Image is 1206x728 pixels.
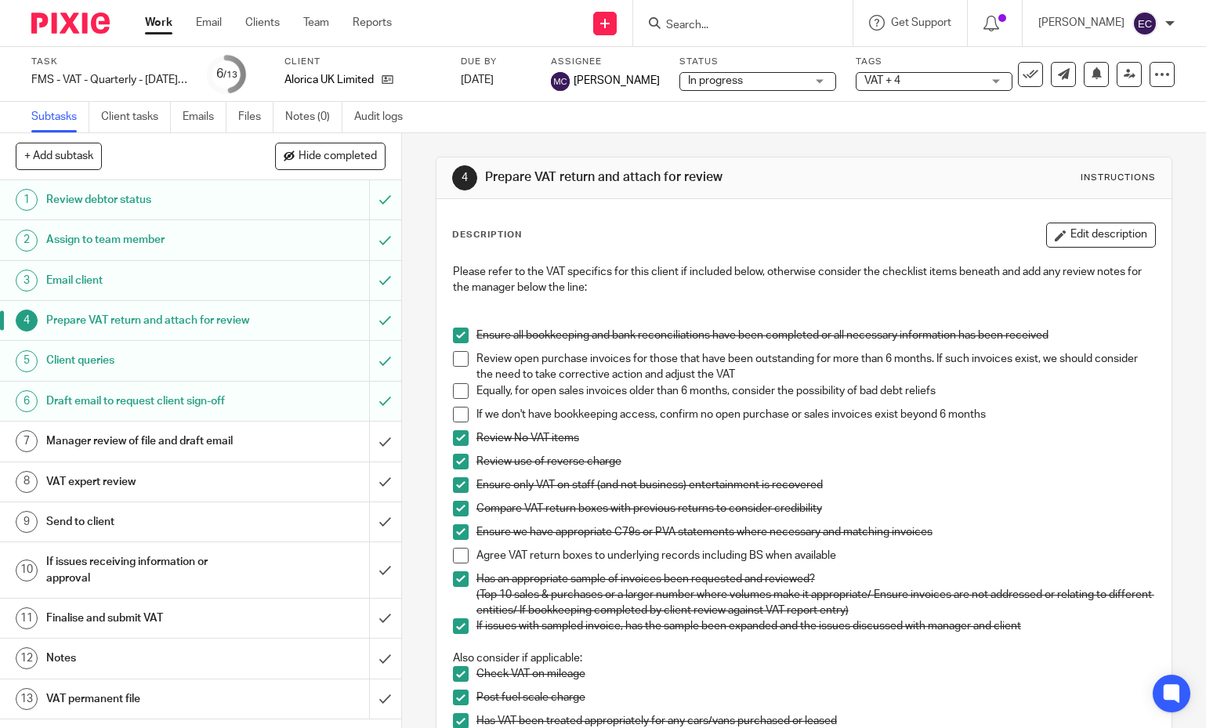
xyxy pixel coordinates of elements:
label: Due by [461,56,531,68]
a: Files [238,102,273,132]
p: Post fuel scale charge [476,690,1156,705]
p: Review open purchase invoices for those that have been outstanding for more than 6 months. If suc... [476,351,1156,383]
div: Instructions [1081,172,1156,184]
h1: Review debtor status [46,188,252,212]
h1: Prepare VAT return and attach for review [46,309,252,332]
a: Team [303,15,329,31]
div: 4 [452,165,477,190]
h1: Finalise and submit VAT [46,607,252,630]
div: 6 [16,390,38,412]
button: Edit description [1046,223,1156,248]
a: Audit logs [354,102,415,132]
h1: Notes [46,647,252,670]
p: If issues with sampled invoice, has the sample been expanded and the issues discussed with manage... [476,618,1156,634]
a: Notes (0) [285,102,342,132]
img: svg%3E [1132,11,1157,36]
img: svg%3E [551,72,570,91]
label: Tags [856,56,1012,68]
p: Agree VAT return boxes to underlying records including BS when available [476,548,1156,563]
p: (Top 10 sales & purchases or a larger number where volumes make it appropriate/ Ensure invoices a... [476,587,1156,619]
button: Hide completed [275,143,386,169]
div: 8 [16,471,38,493]
h1: Send to client [46,510,252,534]
div: 7 [16,430,38,452]
p: Ensure we have appropriate C79s or PVA statements where necessary and matching invoices [476,524,1156,540]
span: [PERSON_NAME] [574,73,660,89]
h1: Prepare VAT return and attach for review [485,169,837,186]
span: Hide completed [299,150,377,163]
div: 4 [16,310,38,331]
label: Status [679,56,836,68]
div: 5 [16,350,38,372]
span: Get Support [891,17,951,28]
div: 10 [16,560,38,581]
span: [DATE] [461,74,494,85]
input: Search [665,19,806,33]
div: 6 [216,65,237,83]
img: Pixie [31,13,110,34]
p: Ensure only VAT on staff (and not business) entertainment is recovered [476,477,1156,493]
p: Equally, for open sales invoices older than 6 months, consider the possibility of bad debt reliefs [476,383,1156,399]
a: Subtasks [31,102,89,132]
p: Description [452,229,522,241]
small: /13 [223,71,237,79]
h1: Assign to team member [46,228,252,252]
div: 2 [16,230,38,252]
div: 11 [16,607,38,629]
a: Reports [353,15,392,31]
p: Review use of reverse charge [476,454,1156,469]
h1: If issues receiving information or approval [46,550,252,590]
h1: Email client [46,269,252,292]
label: Task [31,56,188,68]
button: + Add subtask [16,143,102,169]
span: In progress [688,75,743,86]
div: FMS - VAT - Quarterly - June - August, 2025 [31,72,188,88]
div: 13 [16,688,38,710]
h1: VAT expert review [46,470,252,494]
p: If we don't have bookkeeping access, confirm no open purchase or sales invoices exist beyond 6 mo... [476,407,1156,422]
div: FMS - VAT - Quarterly - [DATE] - [DATE] [31,72,188,88]
h1: Manager review of file and draft email [46,429,252,453]
p: Alorica UK Limited [284,72,374,88]
p: Ensure all bookkeeping and bank reconciliations have been completed or all necessary information ... [476,328,1156,343]
a: Client tasks [101,102,171,132]
div: 1 [16,189,38,211]
p: Review No VAT items [476,430,1156,446]
p: Please refer to the VAT specifics for this client if included below, otherwise consider the check... [453,264,1156,296]
h1: Draft email to request client sign-off [46,389,252,413]
div: 12 [16,647,38,669]
h1: VAT permanent file [46,687,252,711]
p: Compare VAT return boxes with previous returns to consider credibility [476,501,1156,516]
a: Clients [245,15,280,31]
div: 9 [16,511,38,533]
h1: Client queries [46,349,252,372]
p: Also consider if applicable: [453,650,1156,666]
p: [PERSON_NAME] [1038,15,1125,31]
a: Work [145,15,172,31]
span: VAT + 4 [864,75,900,86]
label: Client [284,56,441,68]
a: Emails [183,102,226,132]
p: Check VAT on mileage [476,666,1156,682]
label: Assignee [551,56,660,68]
p: Has an appropriate sample of invoices been requested and reviewed? [476,571,1156,587]
a: Email [196,15,222,31]
div: 3 [16,270,38,292]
